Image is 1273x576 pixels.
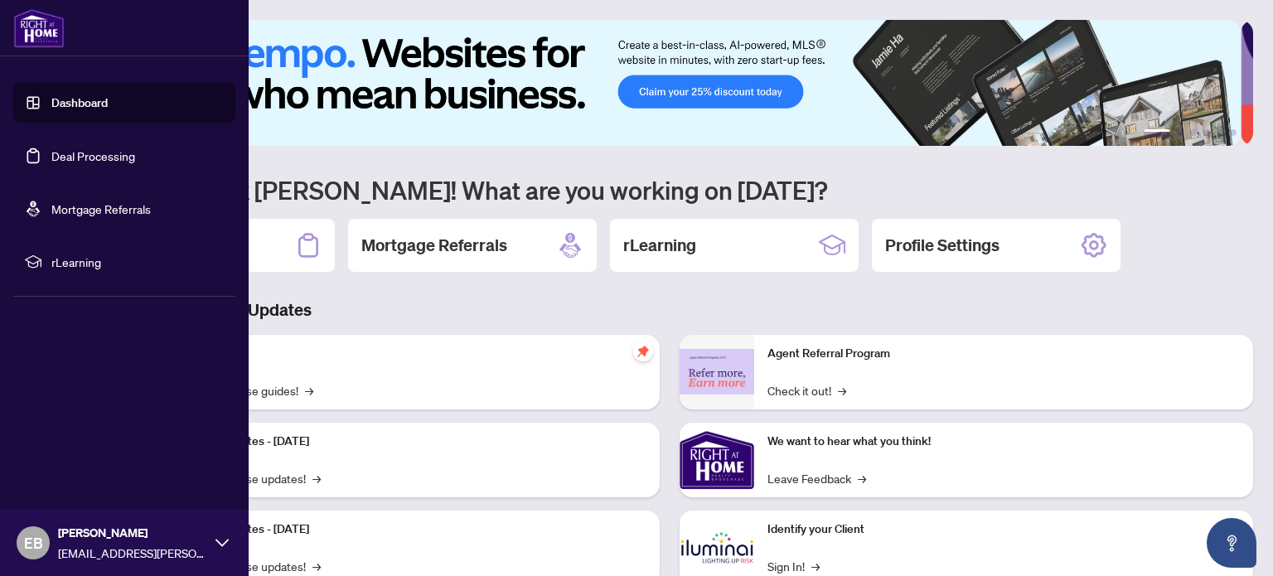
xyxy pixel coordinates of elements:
a: Leave Feedback→ [767,469,866,487]
p: Agent Referral Program [767,345,1240,363]
p: Platform Updates - [DATE] [174,433,646,451]
button: 5 [1217,129,1223,136]
span: rLearning [51,253,224,271]
span: → [312,469,321,487]
a: Mortgage Referrals [51,201,151,216]
span: → [858,469,866,487]
a: Check it out!→ [767,381,846,399]
a: Deal Processing [51,148,135,163]
p: Identify your Client [767,520,1240,539]
span: → [811,557,820,575]
span: → [838,381,846,399]
h2: Mortgage Referrals [361,234,507,257]
button: 6 [1230,129,1237,136]
span: → [312,557,321,575]
img: logo [13,8,65,48]
span: EB [24,531,43,554]
p: Platform Updates - [DATE] [174,520,646,539]
h2: Profile Settings [885,234,1000,257]
a: Dashboard [51,95,108,110]
p: Self-Help [174,345,646,363]
button: 3 [1190,129,1197,136]
img: Agent Referral Program [680,349,754,394]
h3: Brokerage & Industry Updates [86,298,1253,322]
button: 1 [1144,129,1170,136]
p: We want to hear what you think! [767,433,1240,451]
span: [EMAIL_ADDRESS][PERSON_NAME][DOMAIN_NAME] [58,544,207,562]
a: Sign In!→ [767,557,820,575]
img: Slide 0 [86,20,1241,146]
span: [PERSON_NAME] [58,524,207,542]
button: Open asap [1207,518,1256,568]
button: 2 [1177,129,1183,136]
button: 4 [1203,129,1210,136]
h2: rLearning [623,234,696,257]
span: → [305,381,313,399]
img: We want to hear what you think! [680,423,754,497]
h1: Welcome back [PERSON_NAME]! What are you working on [DATE]? [86,174,1253,206]
span: pushpin [633,341,653,361]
